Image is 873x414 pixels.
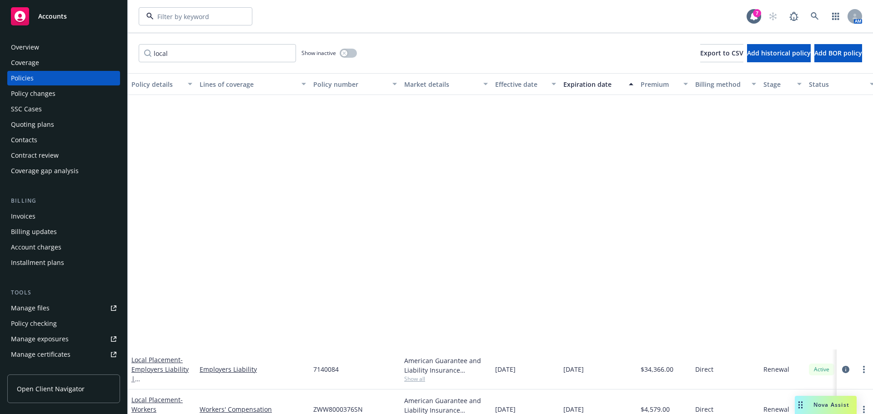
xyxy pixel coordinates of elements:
div: Effective date [495,80,546,89]
div: Manage exposures [11,332,69,346]
a: Invoices [7,209,120,224]
button: Effective date [492,73,560,95]
div: Account charges [11,240,61,254]
div: Billing updates [11,224,57,239]
div: Market details [404,80,478,89]
span: - Employers Liability | [GEOGRAPHIC_DATA] EL [131,355,189,402]
button: Add historical policy [747,44,811,62]
button: Policy details [128,73,196,95]
a: Quoting plans [7,117,120,132]
div: Quoting plans [11,117,54,132]
div: Stage [763,80,792,89]
span: ZWW8000376SN [313,404,363,414]
a: Overview [7,40,120,55]
div: SSC Cases [11,102,42,116]
span: Open Client Navigator [17,384,85,394]
span: Renewal [763,364,789,374]
a: Switch app [827,7,845,25]
span: Show inactive [301,49,336,57]
div: Policy number [313,80,387,89]
a: Installment plans [7,255,120,270]
button: Premium [637,73,692,95]
span: Add historical policy [747,49,811,57]
a: Coverage gap analysis [7,164,120,178]
div: Manage files [11,301,50,315]
button: Export to CSV [700,44,743,62]
div: Policies [11,71,34,85]
span: [DATE] [495,364,516,374]
div: Policy checking [11,316,57,331]
span: 7140084 [313,364,339,374]
span: $4,579.00 [641,404,670,414]
a: Workers' Compensation [200,404,306,414]
div: Contract review [11,148,59,163]
button: Add BOR policy [814,44,862,62]
a: Manage certificates [7,347,120,362]
div: Installment plans [11,255,64,270]
span: Show all [404,375,488,383]
div: Premium [641,80,678,89]
a: Manage files [7,301,120,315]
span: Accounts [38,13,67,20]
div: Overview [11,40,39,55]
a: Contract review [7,148,120,163]
div: Manage claims [11,363,57,377]
a: Coverage [7,55,120,70]
button: Lines of coverage [196,73,310,95]
button: Stage [760,73,805,95]
a: Start snowing [764,7,782,25]
div: 7 [753,9,761,17]
a: SSC Cases [7,102,120,116]
span: Active [813,365,831,374]
a: Manage exposures [7,332,120,346]
div: Manage certificates [11,347,70,362]
a: Employers Liability [200,364,306,374]
span: $34,366.00 [641,364,673,374]
a: Policy checking [7,316,120,331]
button: Billing method [692,73,760,95]
input: Filter by keyword [154,12,234,21]
div: Contacts [11,133,37,147]
div: Expiration date [563,80,623,89]
a: Account charges [7,240,120,254]
a: Local Placement [131,355,189,402]
span: Renewal [763,404,789,414]
span: Nova Assist [813,401,849,409]
button: Expiration date [560,73,637,95]
div: Drag to move [795,396,806,414]
a: more [858,364,869,375]
button: Market details [401,73,492,95]
span: [DATE] [563,364,584,374]
span: Direct [695,404,713,414]
button: Policy number [310,73,401,95]
span: Add BOR policy [814,49,862,57]
div: Billing [7,196,120,205]
a: Policies [7,71,120,85]
div: Coverage gap analysis [11,164,79,178]
div: Invoices [11,209,35,224]
span: Export to CSV [700,49,743,57]
div: Policy changes [11,86,55,101]
button: Nova Assist [795,396,857,414]
a: Billing updates [7,224,120,239]
a: Accounts [7,4,120,29]
div: Billing method [695,80,746,89]
a: Contacts [7,133,120,147]
a: circleInformation [840,364,851,375]
a: Search [806,7,824,25]
div: Policy details [131,80,182,89]
div: American Guarantee and Liability Insurance Company, Zurich Insurance Group [404,356,488,375]
div: Tools [7,288,120,297]
a: Manage claims [7,363,120,377]
a: Report a Bug [785,7,803,25]
div: Coverage [11,55,39,70]
span: [DATE] [563,404,584,414]
a: Policy changes [7,86,120,101]
span: [DATE] [495,404,516,414]
span: Direct [695,364,713,374]
div: Status [809,80,864,89]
